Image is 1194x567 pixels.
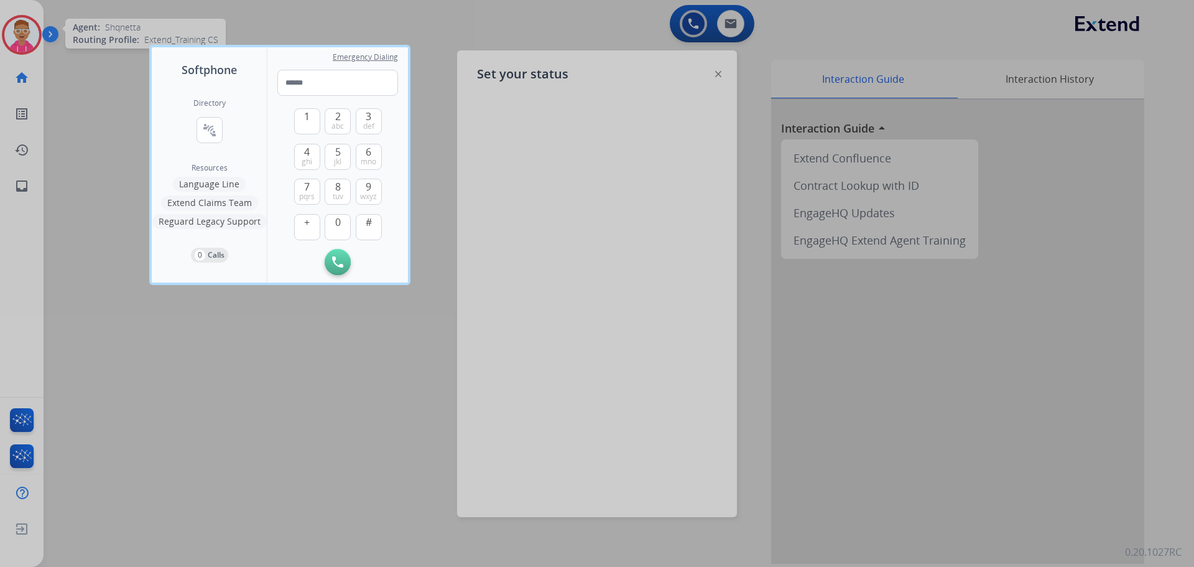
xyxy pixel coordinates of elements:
[356,179,382,205] button: 9wxyz
[334,157,341,167] span: jkl
[356,108,382,134] button: 3def
[331,121,344,131] span: abc
[202,123,217,138] mat-icon: connect_without_contact
[333,52,398,62] span: Emergency Dialing
[1125,545,1182,560] p: 0.20.1027RC
[333,192,343,202] span: tuv
[208,250,224,261] p: Calls
[294,108,320,134] button: 1
[335,144,341,159] span: 5
[294,214,320,240] button: +
[366,179,371,194] span: 9
[366,109,371,124] span: 3
[304,144,310,159] span: 4
[304,109,310,124] span: 1
[173,177,246,192] button: Language Line
[192,163,228,173] span: Resources
[152,214,267,229] button: Reguard Legacy Support
[191,248,228,263] button: 0Calls
[302,157,312,167] span: ghi
[356,214,382,240] button: #
[356,144,382,170] button: 6mno
[294,144,320,170] button: 4ghi
[335,179,341,194] span: 8
[366,144,371,159] span: 6
[182,61,237,78] span: Softphone
[299,192,315,202] span: pqrs
[304,179,310,194] span: 7
[161,195,258,210] button: Extend Claims Team
[335,109,341,124] span: 2
[361,157,376,167] span: mno
[325,108,351,134] button: 2abc
[325,179,351,205] button: 8tuv
[304,215,310,230] span: +
[366,215,372,230] span: #
[335,215,341,230] span: 0
[193,98,226,108] h2: Directory
[195,250,205,261] p: 0
[325,144,351,170] button: 5jkl
[363,121,374,131] span: def
[360,192,377,202] span: wxyz
[325,214,351,240] button: 0
[294,179,320,205] button: 7pqrs
[332,256,343,268] img: call-button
